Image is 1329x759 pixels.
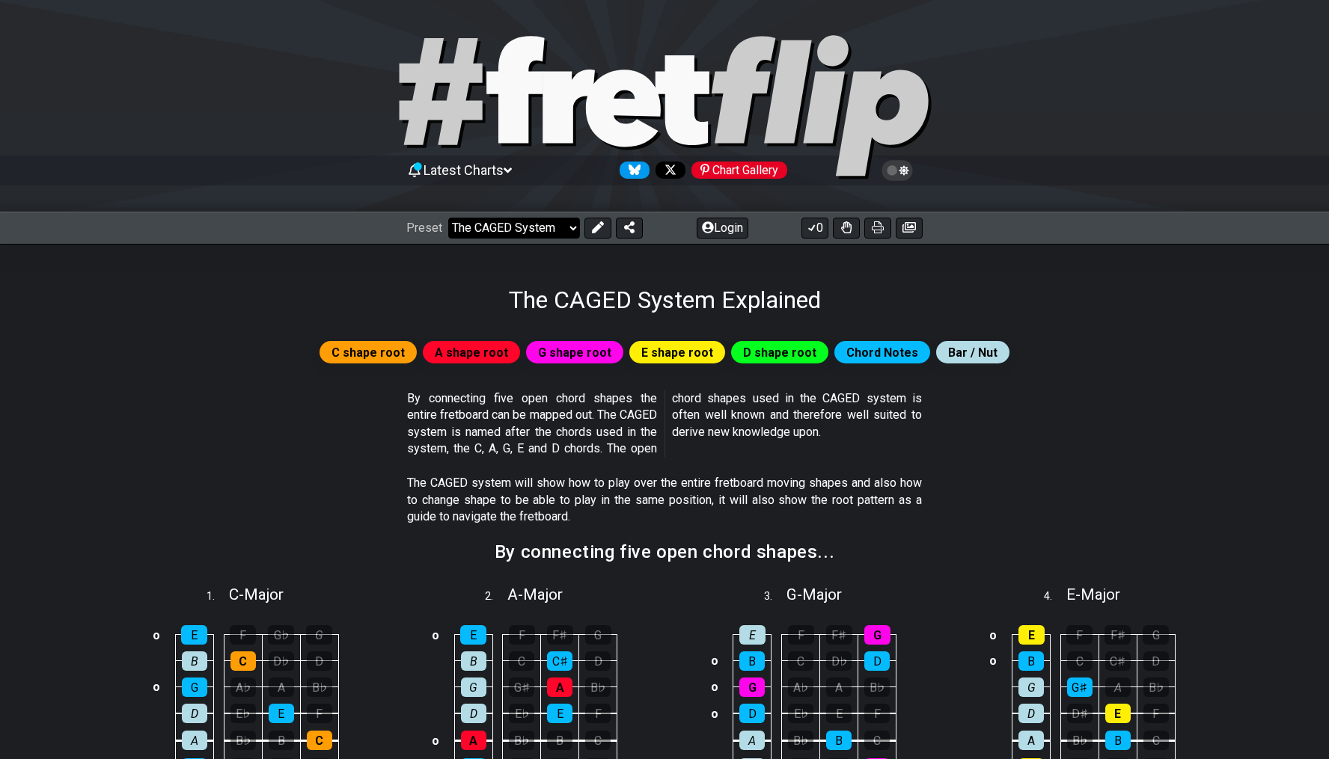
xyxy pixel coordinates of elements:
p: The CAGED system will show how to play over the entire fretboard moving shapes and also how to ch... [407,475,922,525]
span: E - Major [1066,586,1120,603]
div: C [1143,731,1169,750]
span: 2 . [485,589,507,605]
button: Create image [896,218,923,239]
div: G♭ [268,625,294,645]
div: D♯ [1067,704,1093,723]
div: E [1105,704,1131,723]
div: D [585,651,611,671]
div: F♯ [826,625,852,645]
div: G [182,677,207,697]
div: E♭ [788,704,813,723]
span: E shape root [641,342,713,363]
div: B♭ [788,731,813,750]
div: A [547,677,572,697]
a: #fretflip at Pinterest [685,162,787,179]
div: E [547,704,572,723]
td: o [427,622,444,648]
div: C [307,731,332,750]
span: A - Major [507,586,563,603]
p: By connecting five open chord shapes the entire fretboard can be mapped out. The CAGED system is ... [407,390,922,458]
div: A♭ [788,677,813,697]
div: A [182,731,207,750]
div: B [1105,731,1131,750]
td: o [147,674,165,700]
h2: By connecting five open chord shapes... [495,544,834,560]
div: C♯ [547,651,572,671]
div: E [1018,625,1045,645]
div: G [864,625,890,645]
span: Toggle light / dark theme [889,164,906,177]
a: Follow #fretflip at X [650,162,685,179]
span: C - Major [229,586,284,603]
div: E♭ [230,704,256,723]
div: B♭ [1143,677,1169,697]
div: C [864,731,890,750]
span: G - Major [786,586,842,603]
div: B♭ [230,731,256,750]
div: B♭ [1067,731,1093,750]
span: Chord Notes [846,342,918,363]
div: B [826,731,852,750]
div: F [1143,704,1169,723]
span: C shape root [332,342,405,363]
div: B♭ [307,677,332,697]
div: D [1143,651,1169,671]
button: 0 [801,218,828,239]
div: B [269,731,294,750]
div: B [461,651,486,671]
td: o [984,648,1002,674]
div: F [585,704,611,723]
div: A [269,677,294,697]
div: F [1066,625,1093,645]
div: F♯ [1105,625,1131,645]
span: D shape root [743,342,816,363]
button: Share Preset [616,218,643,239]
button: Print [864,218,891,239]
div: G [585,625,611,645]
div: E [739,625,766,645]
div: F [230,625,256,645]
div: G [461,677,486,697]
div: D [307,651,332,671]
div: D♭ [826,651,852,671]
div: G [1018,677,1044,697]
div: C [788,651,813,671]
div: B♭ [585,677,611,697]
div: C [585,731,611,750]
div: G [306,625,332,645]
div: B [1018,651,1044,671]
div: B [547,731,572,750]
td: o [984,622,1002,648]
div: A [1018,731,1044,750]
div: G♯ [509,677,534,697]
div: A [1105,677,1131,697]
div: F♯ [547,625,573,645]
button: Toggle Dexterity for all fretkits [833,218,860,239]
div: F [307,704,332,723]
div: F [864,704,890,723]
td: o [427,727,444,755]
button: Login [697,218,748,239]
div: C [1067,651,1093,671]
div: Chart Gallery [691,162,787,179]
button: Edit Preset [584,218,611,239]
td: o [706,648,724,674]
span: 3 . [764,589,786,605]
span: G shape root [538,342,611,363]
div: A [461,731,486,750]
span: 1 . [207,589,229,605]
div: C♯ [1105,651,1131,671]
div: B [739,651,765,671]
div: D [182,704,207,723]
span: Latest Charts [424,162,504,178]
div: A [739,731,765,750]
div: B♭ [509,731,534,750]
a: Follow #fretflip at Bluesky [614,162,650,179]
div: E♭ [509,704,534,723]
div: D [739,704,765,723]
div: A [826,677,852,697]
span: Bar / Nut [948,342,997,363]
div: E [269,704,294,723]
div: C [509,651,534,671]
div: D [864,651,890,671]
